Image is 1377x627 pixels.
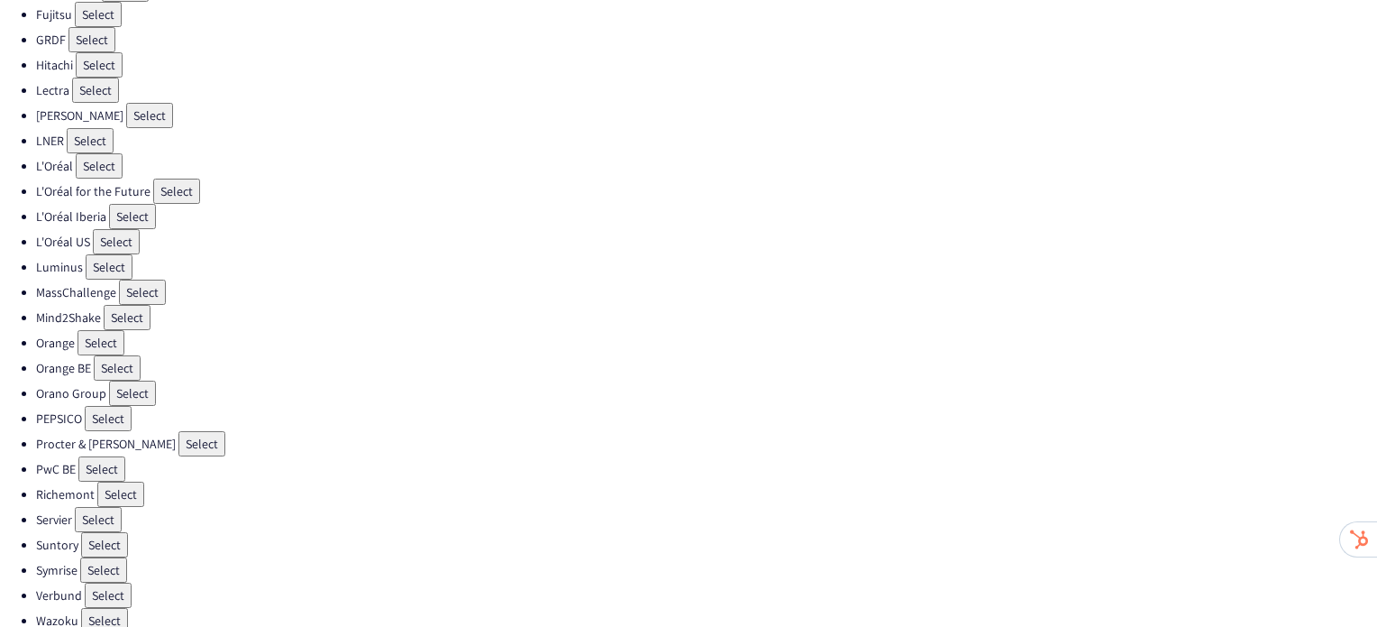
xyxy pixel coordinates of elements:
[36,355,1377,381] li: Orange BE
[97,482,144,507] button: Select
[36,482,1377,507] li: Richemont
[109,381,156,406] button: Select
[36,583,1377,608] li: Verbund
[36,507,1377,532] li: Servier
[75,2,122,27] button: Select
[109,204,156,229] button: Select
[119,280,166,305] button: Select
[36,52,1377,78] li: Hitachi
[94,355,141,381] button: Select
[36,431,1377,456] li: Procter & [PERSON_NAME]
[36,254,1377,280] li: Luminus
[126,103,173,128] button: Select
[36,406,1377,431] li: PEPSICO
[153,179,200,204] button: Select
[36,128,1377,153] li: LNER
[76,153,123,179] button: Select
[81,532,128,558] button: Select
[1287,540,1377,627] iframe: Chat Widget
[76,52,123,78] button: Select
[67,128,114,153] button: Select
[36,204,1377,229] li: L'Oréal Iberia
[75,507,122,532] button: Select
[72,78,119,103] button: Select
[36,27,1377,52] li: GRDF
[36,558,1377,583] li: Symrise
[36,179,1377,204] li: L'Oréal for the Future
[85,406,132,431] button: Select
[78,330,124,355] button: Select
[68,27,115,52] button: Select
[36,153,1377,179] li: L'Oréal
[86,254,132,280] button: Select
[36,229,1377,254] li: L'Oréal US
[36,78,1377,103] li: Lectra
[36,103,1377,128] li: [PERSON_NAME]
[85,583,132,608] button: Select
[36,456,1377,482] li: PwC BE
[36,280,1377,305] li: MassChallenge
[36,381,1377,406] li: Orano Group
[104,305,150,330] button: Select
[36,305,1377,330] li: Mind2Shake
[178,431,225,456] button: Select
[36,532,1377,558] li: Suntory
[36,2,1377,27] li: Fujitsu
[36,330,1377,355] li: Orange
[93,229,140,254] button: Select
[80,558,127,583] button: Select
[78,456,125,482] button: Select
